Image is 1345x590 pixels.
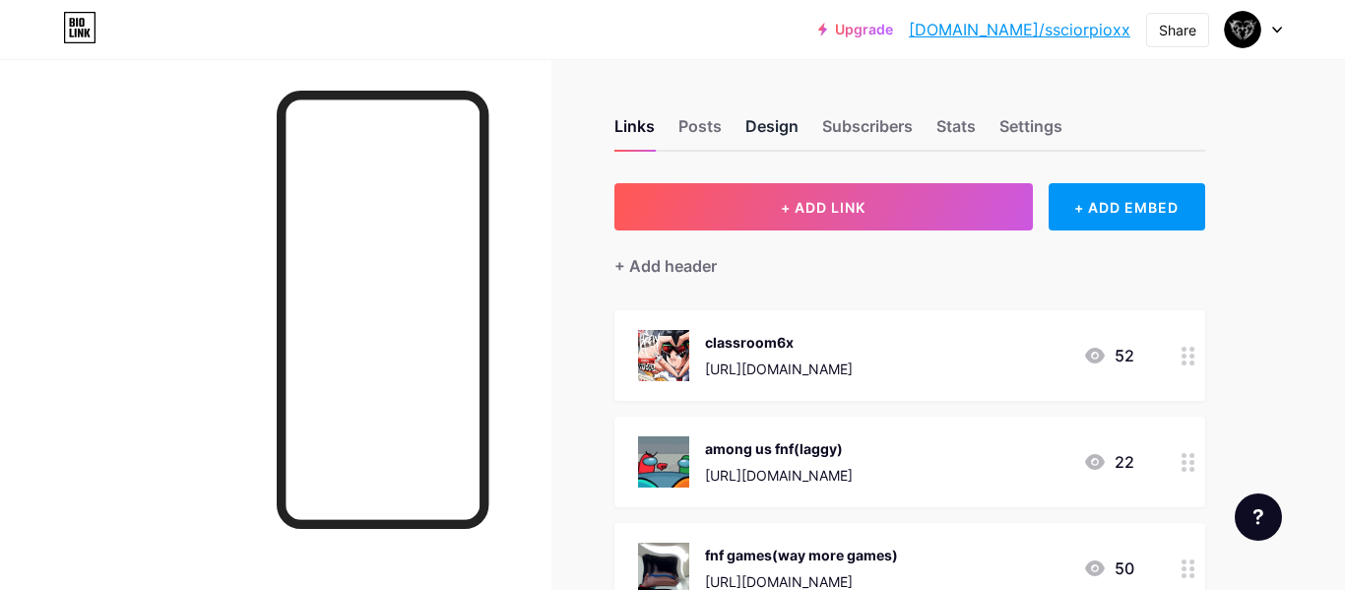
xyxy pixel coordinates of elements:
[638,330,689,381] img: classroom6x
[1083,450,1134,474] div: 22
[745,114,799,150] div: Design
[909,18,1130,41] a: [DOMAIN_NAME]/ssciorpioxx
[614,114,655,150] div: Links
[638,436,689,488] img: among us fnf(laggy)
[822,114,913,150] div: Subscribers
[614,254,717,278] div: + Add header
[705,438,853,459] div: among us fnf(laggy)
[936,114,976,150] div: Stats
[999,114,1062,150] div: Settings
[705,545,898,565] div: fnf games(way more games)
[705,332,853,353] div: classroom6x
[678,114,722,150] div: Posts
[1224,11,1261,48] img: ssciorpioxx
[1049,183,1205,230] div: + ADD EMBED
[818,22,893,37] a: Upgrade
[781,199,865,216] span: + ADD LINK
[1159,20,1196,40] div: Share
[1083,344,1134,367] div: 52
[1083,557,1134,580] div: 50
[705,465,853,486] div: [URL][DOMAIN_NAME]
[705,359,853,379] div: [URL][DOMAIN_NAME]
[614,183,1033,230] button: + ADD LINK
